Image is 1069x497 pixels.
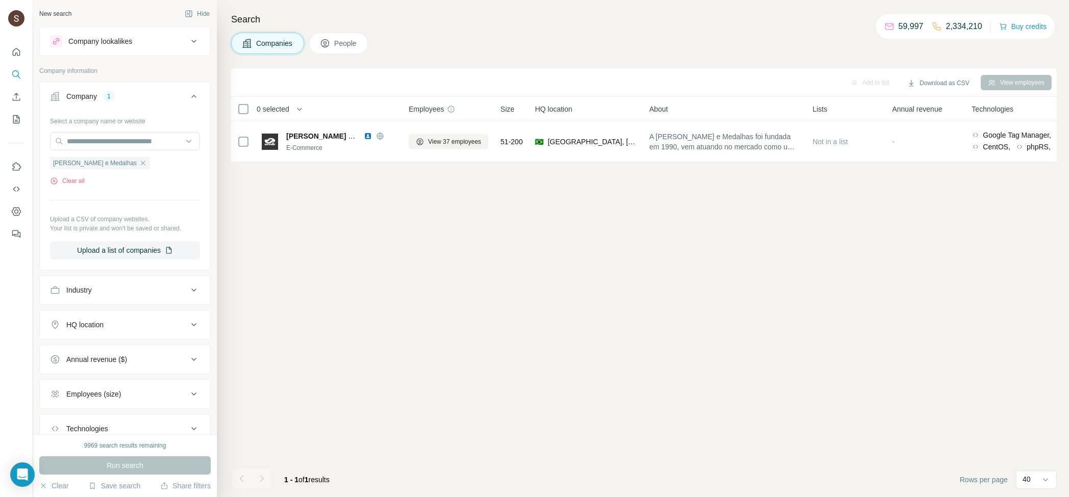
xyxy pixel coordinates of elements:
[899,20,924,33] p: 59,997
[40,312,210,337] button: HQ location
[257,104,289,114] span: 0 selected
[548,137,637,147] span: [GEOGRAPHIC_DATA], [GEOGRAPHIC_DATA]
[40,84,210,113] button: Company1
[428,137,481,146] span: View 37 employees
[88,481,140,491] button: Save search
[66,285,92,295] div: Industry
[8,158,24,176] button: Use Surfe on LinkedIn
[10,462,35,487] div: Open Intercom Messenger
[972,104,1013,114] span: Technologies
[40,347,210,372] button: Annual revenue ($)
[8,202,24,221] button: Dashboard
[8,88,24,106] button: Enrich CSV
[286,143,396,152] div: E-Commerce
[40,416,210,441] button: Technologies
[900,75,976,91] button: Download as CSV
[649,104,668,114] span: About
[84,441,166,450] div: 9969 search results remaining
[299,476,305,484] span: of
[8,65,24,84] button: Search
[501,137,523,147] span: 51-200
[999,19,1047,34] button: Buy credits
[983,130,1051,140] span: Google Tag Manager,
[8,225,24,243] button: Feedback
[8,43,24,61] button: Quick start
[256,38,293,48] span: Companies
[66,354,127,364] div: Annual revenue ($)
[50,215,200,224] p: Upload a CSV of company websites.
[409,134,488,149] button: View 37 employees
[39,481,68,491] button: Clear
[812,138,848,146] span: Not in a list
[983,142,1010,152] span: CentOS,
[535,104,572,114] span: HQ location
[284,476,330,484] span: results
[68,36,132,46] div: Company lookalikes
[39,66,211,75] p: Company information
[409,104,444,114] span: Employees
[892,104,942,114] span: Annual revenue
[178,6,217,21] button: Hide
[1023,474,1031,484] p: 40
[50,241,200,259] button: Upload a list of companies
[103,92,115,101] div: 1
[8,10,24,27] img: Avatar
[334,38,358,48] span: People
[50,176,85,186] button: Clear all
[231,12,1057,27] h4: Search
[649,132,800,152] span: A [PERSON_NAME] e Medalhas foi fundada em 1990, vem atuando no mercado como uma indústria de trof...
[160,481,211,491] button: Share filters
[535,137,543,147] span: 🇧🇷
[66,320,104,330] div: HQ location
[960,475,1008,485] span: Rows per page
[305,476,309,484] span: 1
[53,159,137,168] span: [PERSON_NAME] e Medalhas
[50,224,200,233] p: Your list is private and won't be saved or shared.
[1027,142,1051,152] span: phpRS,
[284,476,299,484] span: 1 - 1
[40,29,210,54] button: Company lookalikes
[262,134,278,150] img: Logo of Zanoello Troféus e Medalhas
[8,110,24,128] button: My lists
[66,424,108,434] div: Technologies
[501,104,514,114] span: Size
[892,138,894,146] span: -
[364,132,372,140] img: LinkedIn logo
[66,91,97,101] div: Company
[39,9,71,18] div: New search
[40,382,210,406] button: Employees (size)
[50,113,200,126] div: Select a company name or website
[946,20,982,33] p: 2,334,210
[8,180,24,198] button: Use Surfe API
[66,389,121,399] div: Employees (size)
[40,278,210,302] button: Industry
[812,104,827,114] span: Lists
[286,132,387,140] span: [PERSON_NAME] e Medalhas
